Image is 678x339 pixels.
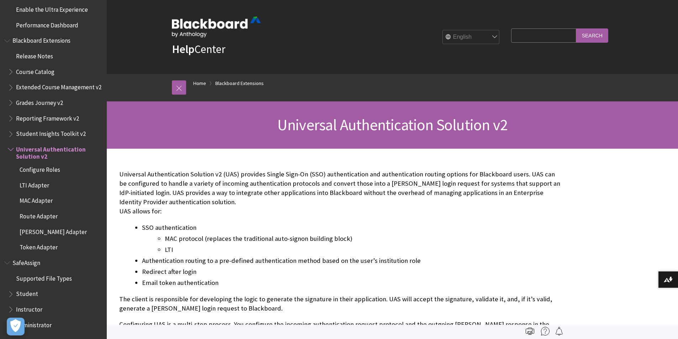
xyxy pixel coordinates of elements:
[142,267,561,277] li: Redirect after login
[16,97,63,106] span: Grades Journey v2
[172,42,225,56] a: HelpCenter
[4,35,103,254] nav: Book outline for Blackboard Extensions
[165,245,561,255] li: LTI
[16,112,79,122] span: Reporting Framework v2
[172,17,261,37] img: Blackboard by Anthology
[165,234,561,244] li: MAC protocol (replaces the traditional auto-signon building block)
[215,79,264,88] a: Blackboard Extensions
[16,288,38,298] span: Student
[4,257,103,331] nav: Book outline for Blackboard SafeAssign
[16,81,101,91] span: Extended Course Management v2
[16,143,102,160] span: Universal Authentication Solution v2
[12,257,40,266] span: SafeAssign
[16,303,42,313] span: Instructor
[119,295,561,313] p: The client is responsible for developing the logic to generate the signature in their application...
[16,128,86,138] span: Student Insights Toolkit v2
[16,4,88,13] span: Enable the Ultra Experience
[20,210,58,220] span: Route Adapter
[16,66,54,75] span: Course Catalog
[20,226,87,235] span: [PERSON_NAME] Adapter
[277,115,508,134] span: Universal Authentication Solution v2
[12,35,70,44] span: Blackboard Extensions
[555,327,563,335] img: Follow this page
[16,272,72,282] span: Supported File Types
[576,28,608,42] input: Search
[16,19,78,29] span: Performance Dashboard
[443,30,500,44] select: Site Language Selector
[20,195,53,205] span: MAC Adapter
[16,319,52,329] span: Administrator
[172,42,194,56] strong: Help
[119,170,561,216] p: Universal Authentication Solution v2 (UAS) provides Single Sign-On (SSO) authentication and authe...
[526,327,534,335] img: Print
[7,318,25,335] button: Abrir preferencias
[16,50,53,60] span: Release Notes
[142,278,561,288] li: Email token authentication
[142,223,561,255] li: SSO authentication
[193,79,206,88] a: Home
[20,179,49,189] span: LTI Adapter
[20,242,58,251] span: Token Adapter
[20,164,60,173] span: Configure Roles
[541,327,550,335] img: More help
[142,256,561,266] li: Authentication routing to a pre-defined authentication method based on the user’s institution role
